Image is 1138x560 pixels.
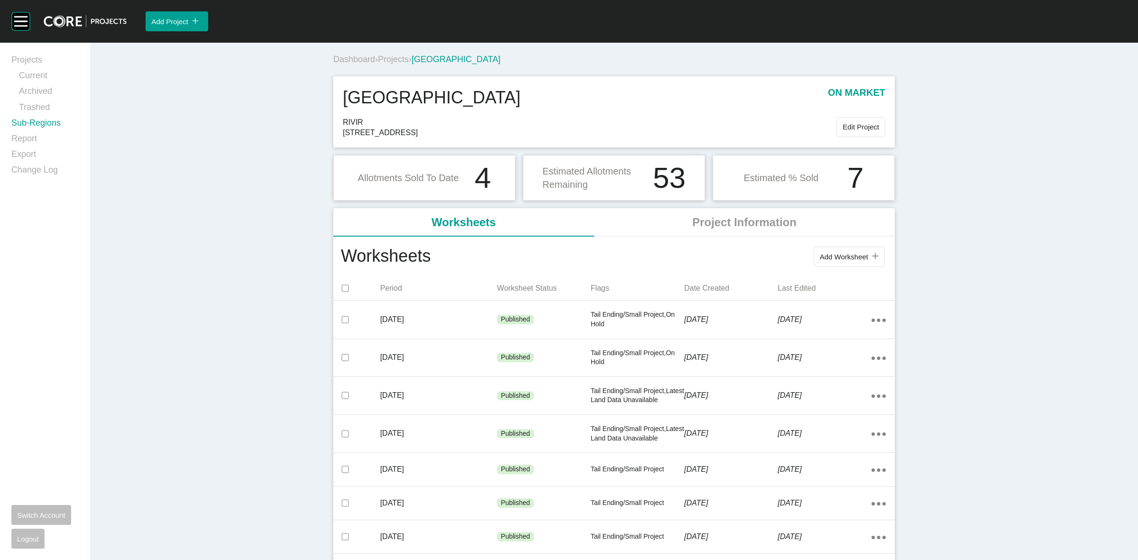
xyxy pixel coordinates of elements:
[778,464,871,475] p: [DATE]
[380,314,497,325] p: [DATE]
[591,465,684,474] p: Tail Ending/Small Project
[11,148,79,164] a: Export
[778,390,871,401] p: [DATE]
[11,54,79,70] a: Projects
[358,171,459,184] p: Allotments Sold To Date
[594,208,895,237] li: Project Information
[591,310,684,329] p: Tail Ending/Small Project,On Hold
[591,532,684,542] p: Tail Ending/Small Project
[380,428,497,439] p: [DATE]
[684,532,778,542] p: [DATE]
[151,18,188,26] span: Add Project
[380,464,497,475] p: [DATE]
[375,55,378,64] span: ›
[591,386,684,405] p: Tail Ending/Small Project,Latest Land Data Unavailable
[412,55,500,64] span: [GEOGRAPHIC_DATA]
[501,465,530,474] p: Published
[684,314,778,325] p: [DATE]
[591,424,684,443] p: Tail Ending/Small Project,Latest Land Data Unavailable
[501,429,530,439] p: Published
[380,390,497,401] p: [DATE]
[333,55,375,64] a: Dashboard
[843,123,879,131] span: Edit Project
[684,352,778,363] p: [DATE]
[778,532,871,542] p: [DATE]
[591,498,684,508] p: Tail Ending/Small Project
[501,498,530,508] p: Published
[409,55,412,64] span: ›
[380,498,497,508] p: [DATE]
[343,86,521,110] h1: [GEOGRAPHIC_DATA]
[501,315,530,324] p: Published
[828,86,885,110] p: on market
[475,163,491,193] h1: 4
[19,85,79,101] a: Archived
[11,133,79,148] a: Report
[19,101,79,117] a: Trashed
[341,244,431,269] h1: Worksheets
[380,532,497,542] p: [DATE]
[333,208,594,237] li: Worksheets
[778,428,871,439] p: [DATE]
[778,283,871,294] p: Last Edited
[501,391,530,401] p: Published
[380,352,497,363] p: [DATE]
[684,283,778,294] p: Date Created
[778,352,871,363] p: [DATE]
[814,247,885,266] button: Add Worksheet
[820,253,868,261] span: Add Worksheet
[497,283,590,294] p: Worksheet Status
[17,535,39,543] span: Logout
[44,15,127,28] img: core-logo-dark.3138cae2.png
[743,171,818,184] p: Estimated % Sold
[146,11,208,31] button: Add Project
[11,529,45,549] button: Logout
[778,498,871,508] p: [DATE]
[19,70,79,85] a: Current
[653,163,686,193] h1: 53
[778,314,871,325] p: [DATE]
[684,464,778,475] p: [DATE]
[11,164,79,180] a: Change Log
[17,511,65,519] span: Switch Account
[542,165,647,191] p: Estimated Allotments Remaining
[11,117,79,133] a: Sub-Regions
[591,283,684,294] p: Flags
[380,283,497,294] p: Period
[847,163,863,193] h1: 7
[378,55,409,64] a: Projects
[836,117,885,137] button: Edit Project
[343,117,836,128] span: RIVIR
[684,390,778,401] p: [DATE]
[684,428,778,439] p: [DATE]
[501,353,530,362] p: Published
[343,128,836,138] span: [STREET_ADDRESS]
[501,532,530,542] p: Published
[11,505,71,525] button: Switch Account
[591,349,684,367] p: Tail Ending/Small Project,On Hold
[684,498,778,508] p: [DATE]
